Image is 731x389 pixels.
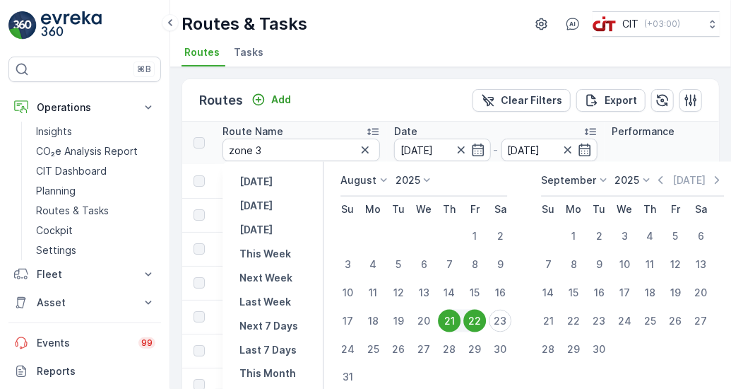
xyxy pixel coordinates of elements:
[215,232,387,266] td: Zone 3 - Dyna1
[215,198,387,232] td: Zone 3 - Zayath
[562,253,585,276] div: 8
[605,93,637,108] p: Export
[615,173,640,187] p: 2025
[588,225,610,248] div: 2
[194,209,205,221] div: Toggle Row Selected
[672,173,706,187] p: [DATE]
[463,310,486,332] div: 22
[239,271,292,285] p: Next Week
[194,175,205,187] div: Toggle Row Selected
[501,139,598,161] input: dd/mm/yyyy
[396,173,420,187] p: 2025
[501,93,562,108] p: Clear Filters
[37,267,133,281] p: Fleet
[8,260,161,289] button: Fleet
[489,225,511,248] div: 2
[489,310,511,332] div: 23
[394,124,417,139] p: Date
[436,197,462,222] th: Thursday
[30,122,161,141] a: Insights
[37,100,133,115] p: Operations
[463,338,486,361] div: 29
[8,289,161,317] button: Asset
[340,173,376,187] p: August
[194,311,205,323] div: Toggle Row Selected
[689,225,712,248] div: 6
[541,173,596,187] p: September
[239,199,273,213] p: [DATE]
[535,197,561,222] th: Sunday
[438,281,460,304] div: 14
[184,45,220,59] span: Routes
[36,204,109,218] p: Routes & Tasks
[182,13,307,35] p: Routes & Tasks
[689,253,712,276] div: 13
[37,296,133,310] p: Asset
[412,310,435,332] div: 20
[41,11,102,40] img: logo_light-DOdMpM7g.png
[662,197,688,222] th: Friday
[593,16,617,32] img: cit-logo_pOk6rL0.png
[664,225,687,248] div: 5
[489,338,511,361] div: 30
[387,281,410,304] div: 12
[336,253,359,276] div: 3
[336,338,359,361] div: 24
[36,243,76,257] p: Settings
[36,184,76,198] p: Planning
[30,181,161,201] a: Planning
[234,221,278,238] button: Tomorrow
[37,364,155,378] p: Reports
[137,64,151,75] p: ⌘B
[335,197,360,222] th: Sunday
[412,281,435,304] div: 13
[588,310,610,332] div: 23
[8,357,161,385] a: Reports
[688,197,713,222] th: Saturday
[141,337,153,349] p: 99
[638,310,661,332] div: 25
[215,300,387,334] td: Zone 3 - Beach
[36,164,107,178] p: CIT Dashboard
[537,338,559,361] div: 28
[473,89,571,112] button: Clear Filters
[562,338,585,361] div: 29
[588,253,610,276] div: 9
[234,294,297,310] button: Last Week
[613,253,636,276] div: 10
[30,221,161,240] a: Cockpit
[689,310,712,332] div: 27
[30,161,161,181] a: CIT Dashboard
[234,245,297,262] button: This Week
[222,139,380,161] input: Search
[234,269,298,286] button: Next Week
[561,197,586,222] th: Monday
[387,253,410,276] div: 5
[664,310,687,332] div: 26
[463,225,486,248] div: 1
[638,281,661,304] div: 18
[664,281,687,304] div: 19
[463,253,486,276] div: 8
[613,281,636,304] div: 17
[362,338,384,361] div: 25
[588,281,610,304] div: 16
[362,281,384,304] div: 11
[586,197,612,222] th: Tuesday
[489,281,511,304] div: 16
[360,197,386,222] th: Monday
[612,197,637,222] th: Wednesday
[362,253,384,276] div: 4
[537,253,559,276] div: 7
[537,310,559,332] div: 21
[194,345,205,356] div: Toggle Row Selected
[487,197,513,222] th: Saturday
[239,295,291,309] p: Last Week
[612,124,674,139] p: Performance
[387,310,410,332] div: 19
[588,338,610,361] div: 30
[194,277,205,289] div: Toggle Row Selected
[438,338,460,361] div: 28
[336,366,359,389] div: 31
[234,197,278,214] button: Today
